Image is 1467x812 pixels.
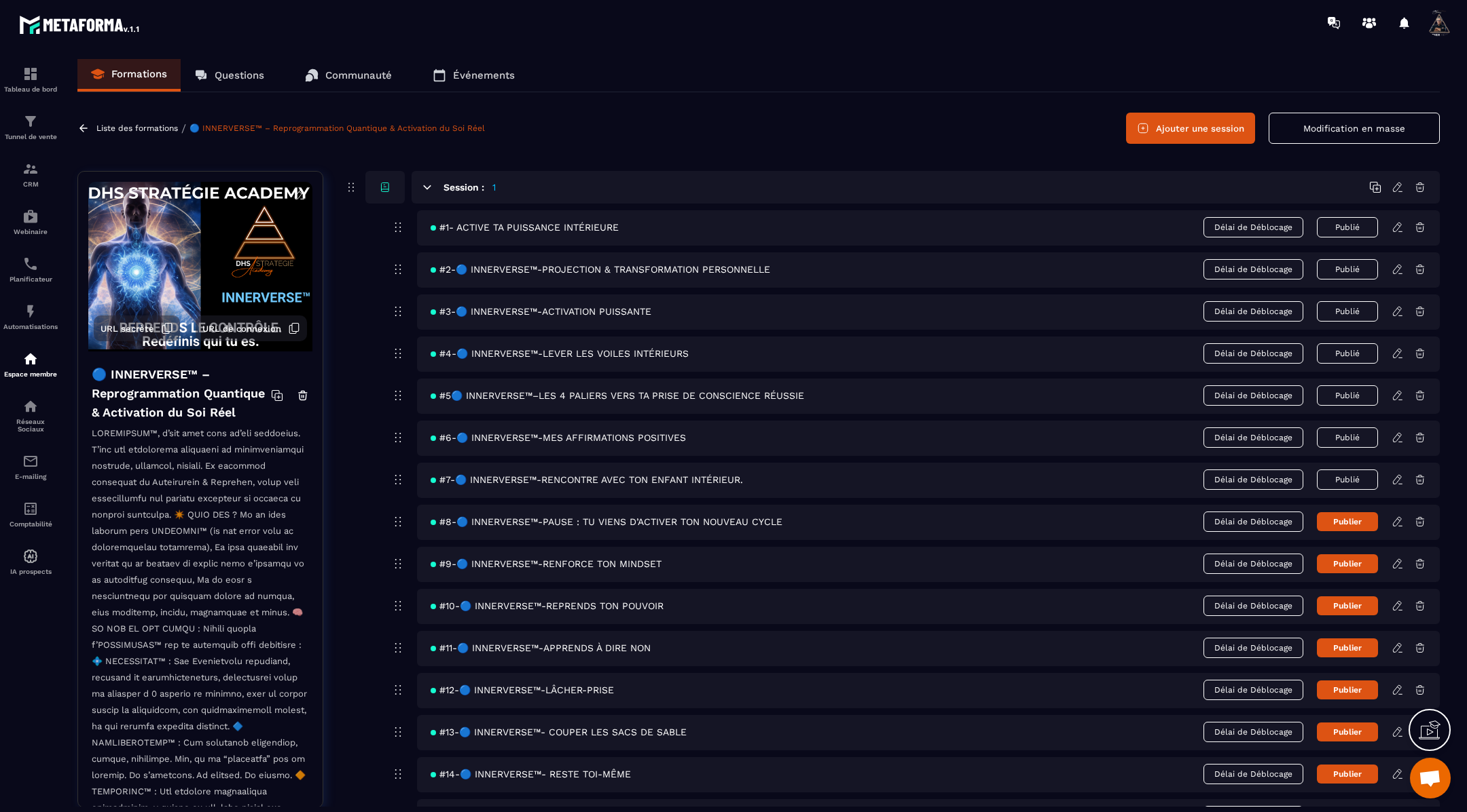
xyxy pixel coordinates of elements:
span: Délai de Déblocage [1203,638,1303,658]
a: 🔵 INNERVERSE™ – Reprogrammation Quantique & Activation du Soi Réel [189,123,485,133]
a: Communauté [291,59,405,92]
img: accountant [22,501,39,517]
button: Publier [1317,512,1378,531]
p: Tableau de bord [3,85,58,93]
span: Délai de Déblocage [1203,343,1303,364]
span: Délai de Déblocage [1203,427,1303,448]
a: formationformationTableau de bord [3,56,58,103]
a: automationsautomationsWebinaire [3,198,58,246]
span: Délai de Déblocage [1203,511,1303,532]
button: Publié [1317,301,1378,322]
p: Communauté [325,69,392,81]
button: Publier [1317,722,1378,741]
img: logo [19,12,141,37]
button: Publié [1317,259,1378,279]
p: IA prospects [3,568,58,575]
p: Comptabilité [3,520,58,528]
span: #3-🔵 INNERVERSE™-ACTIVATION PUISSANTE [431,306,651,317]
button: Publier [1317,554,1378,573]
button: URL de connexion [196,315,307,341]
a: accountantaccountantComptabilité [3,490,58,538]
span: Délai de Déblocage [1203,301,1303,322]
button: Publié [1317,385,1378,406]
button: Publier [1317,765,1378,784]
span: / [181,122,186,135]
img: automations [22,351,39,367]
span: #6-🔵 INNERVERSE™-MES AFFIRMATIONS POSITIVES [431,432,686,443]
img: scheduler [22,256,39,272]
p: Formations [111,68,167,80]
span: URL secrète [101,324,154,334]
span: #1- ACTIVE TA PUISSANCE INTÉRIEURE [431,222,619,233]
p: Planificateur [3,275,58,283]
p: Webinaire [3,228,58,235]
p: E-mailing [3,473,58,480]
button: Publier [1317,596,1378,615]
a: Événements [419,59,528,92]
a: automationsautomationsEspace membre [3,341,58,388]
a: Formations [77,59,181,92]
span: Délai de Déblocage [1203,259,1303,279]
p: Événements [453,69,515,81]
img: background [88,182,312,351]
h5: 1 [492,180,496,194]
a: social-networksocial-networkRéseaux Sociaux [3,388,58,443]
a: Liste des formations [96,123,178,133]
img: automations [22,548,39,564]
p: Automatisations [3,323,58,330]
img: automations [22,208,39,225]
p: Réseaux Sociaux [3,418,58,433]
p: Espace membre [3,370,58,378]
span: #11-🔵 INNERVERSE™-APPRENDS À DIRE NON [431,642,651,653]
a: Ouvrir le chat [1410,758,1451,798]
button: Publié [1317,469,1378,490]
h4: 🔵 INNERVERSE™ – Reprogrammation Quantique & Activation du Soi Réel [92,365,271,422]
a: automationsautomationsAutomatisations [3,293,58,341]
span: Délai de Déblocage [1203,217,1303,237]
span: Délai de Déblocage [1203,680,1303,700]
button: Publier [1317,638,1378,657]
button: Publié [1317,343,1378,364]
img: formation [22,113,39,130]
span: #8-🔵 INNERVERSE™-PAUSE : TU VIENS D’ACTIVER TON NOUVEAU CYCLE [431,516,782,527]
button: Publié [1317,427,1378,448]
a: Questions [181,59,278,92]
button: Modification en masse [1269,113,1440,144]
a: schedulerschedulerPlanificateur [3,246,58,293]
a: emailemailE-mailing [3,443,58,490]
span: URL de connexion [202,324,281,334]
span: #14-🔵 INNERVERSE™- RESTE TOI-MÊME [431,769,631,779]
button: Ajouter une session [1126,113,1255,144]
p: CRM [3,180,58,188]
span: Délai de Déblocage [1203,469,1303,490]
img: formation [22,161,39,177]
img: social-network [22,398,39,414]
h6: Session : [443,182,484,193]
p: Questions [215,69,264,81]
button: URL secrète [94,315,180,341]
span: Délai de Déblocage [1203,722,1303,742]
span: #4-🔵 INNERVERSE™-LEVER LES VOILES INTÉRIEURS [431,348,689,359]
p: Tunnel de vente [3,133,58,140]
img: email [22,453,39,469]
span: #2-🔵 INNERVERSE™-PROJECTION & TRANSFORMATION PERSONNELLE [431,264,770,275]
a: formationformationCRM [3,151,58,198]
span: #10-🔵 INNERVERSE™-REPRENDS TON POUVOIR [431,600,664,611]
span: #7-🔵 INNERVERSE™-RENCONTRE AVEC TON ENFANT INTÉRIEUR. [431,474,743,485]
span: Délai de Déblocage [1203,596,1303,616]
button: Publié [1317,217,1378,237]
img: automations [22,303,39,320]
span: #13-🔵 INNERVERSE™- COUPER LES SACS DE SABLE [431,727,687,737]
a: formationformationTunnel de vente [3,103,58,151]
img: formation [22,66,39,82]
span: #5🔵 INNERVERSE™–LES 4 PALIERS VERS TA PRISE DE CONSCIENCE RÉUSSIE [431,390,804,401]
span: #12-🔵 INNERVERSE™-LÂCHER-PRISE [431,684,614,695]
span: Délai de Déblocage [1203,385,1303,406]
span: Délai de Déblocage [1203,554,1303,574]
span: Délai de Déblocage [1203,764,1303,784]
button: Publier [1317,680,1378,699]
span: #9-🔵 INNERVERSE™-RENFORCE TON MINDSET [431,558,662,569]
